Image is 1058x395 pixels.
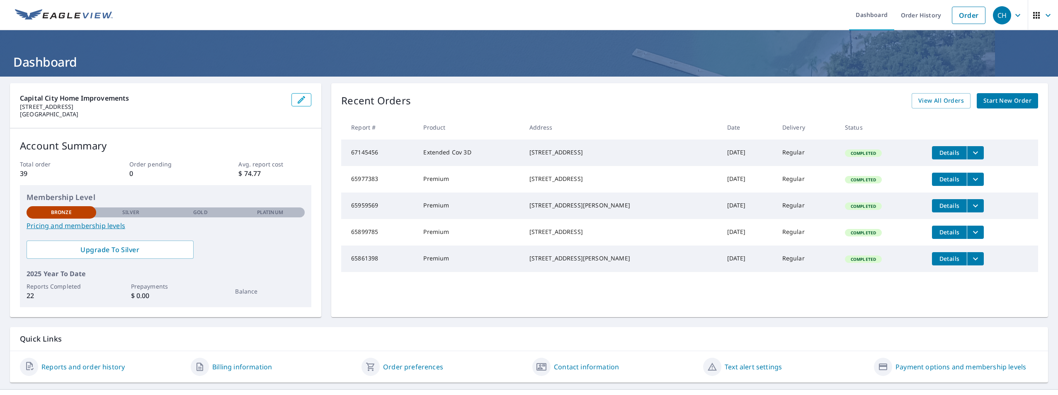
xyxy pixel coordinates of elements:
[417,193,522,219] td: Premium
[529,148,714,157] div: [STREET_ADDRESS]
[554,362,619,372] a: Contact information
[15,9,113,22] img: EV Logo
[838,115,925,140] th: Status
[341,219,417,246] td: 65899785
[932,199,967,212] button: detailsBtn-65959569
[932,226,967,239] button: detailsBtn-65899785
[846,203,881,209] span: Completed
[721,166,776,193] td: [DATE]
[341,246,417,272] td: 65861398
[417,140,522,166] td: Extended Cov 3D
[937,175,962,183] span: Details
[721,246,776,272] td: [DATE]
[27,269,305,279] p: 2025 Year To Date
[846,177,881,183] span: Completed
[341,140,417,166] td: 67145456
[721,219,776,246] td: [DATE]
[20,334,1038,344] p: Quick Links
[20,138,311,153] p: Account Summary
[776,246,838,272] td: Regular
[529,201,714,210] div: [STREET_ADDRESS][PERSON_NAME]
[529,254,714,263] div: [STREET_ADDRESS][PERSON_NAME]
[846,150,881,156] span: Completed
[937,255,962,263] span: Details
[238,169,311,178] p: $ 74.77
[27,241,194,259] a: Upgrade To Silver
[341,166,417,193] td: 65977383
[20,103,285,111] p: [STREET_ADDRESS]
[417,246,522,272] td: Premium
[341,193,417,219] td: 65959569
[776,115,838,140] th: Delivery
[932,173,967,186] button: detailsBtn-65977383
[937,202,962,210] span: Details
[235,287,305,296] p: Balance
[10,53,1048,70] h1: Dashboard
[776,193,838,219] td: Regular
[341,93,411,108] p: Recent Orders
[776,140,838,166] td: Regular
[20,169,93,178] p: 39
[417,115,522,140] th: Product
[529,228,714,236] div: [STREET_ADDRESS]
[27,221,305,231] a: Pricing and membership levels
[529,175,714,183] div: [STREET_ADDRESS]
[932,146,967,159] button: detailsBtn-67145456
[27,192,305,203] p: Membership Level
[417,219,522,246] td: Premium
[918,96,964,106] span: View All Orders
[937,149,962,157] span: Details
[122,209,140,216] p: Silver
[721,193,776,219] td: [DATE]
[776,219,838,246] td: Regular
[51,209,72,216] p: Bronze
[523,115,721,140] th: Address
[983,96,1031,106] span: Start New Order
[846,256,881,262] span: Completed
[932,252,967,265] button: detailsBtn-65861398
[129,160,202,169] p: Order pending
[20,93,285,103] p: Capital City Home Improvements
[257,209,283,216] p: Platinum
[967,146,984,159] button: filesDropdownBtn-67145456
[993,6,1011,24] div: CH
[41,362,125,372] a: Reports and order history
[912,93,971,108] a: View All Orders
[967,252,984,265] button: filesDropdownBtn-65861398
[212,362,272,372] a: Billing information
[776,166,838,193] td: Regular
[238,160,311,169] p: Avg. report cost
[721,115,776,140] th: Date
[937,228,962,236] span: Details
[131,282,201,291] p: Prepayments
[27,291,96,301] p: 22
[129,169,202,178] p: 0
[131,291,201,301] p: $ 0.00
[33,245,187,254] span: Upgrade To Silver
[895,362,1026,372] a: Payment options and membership levels
[952,7,985,24] a: Order
[967,199,984,212] button: filesDropdownBtn-65959569
[846,230,881,236] span: Completed
[193,209,207,216] p: Gold
[967,173,984,186] button: filesDropdownBtn-65977383
[383,362,443,372] a: Order preferences
[27,282,96,291] p: Reports Completed
[721,140,776,166] td: [DATE]
[967,226,984,239] button: filesDropdownBtn-65899785
[20,111,285,118] p: [GEOGRAPHIC_DATA]
[417,166,522,193] td: Premium
[977,93,1038,108] a: Start New Order
[341,115,417,140] th: Report #
[20,160,93,169] p: Total order
[725,362,782,372] a: Text alert settings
